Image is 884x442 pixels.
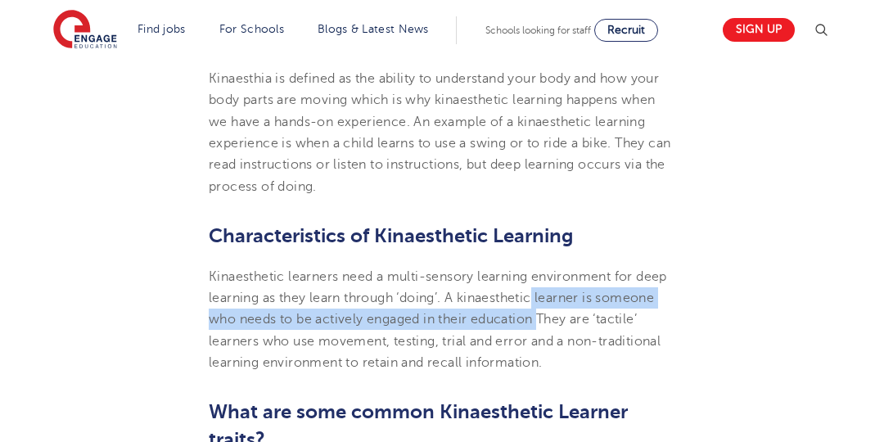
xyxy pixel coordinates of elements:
a: Blogs & Latest News [318,23,429,35]
a: For Schools [219,23,284,35]
span: Kinaesthetic learners need a multi-sensory learning environment for deep learning as they learn t... [209,269,667,370]
a: Sign up [723,18,795,42]
span: Schools looking for staff [485,25,591,36]
span: inaesthetic learning happens when we have a hands-on experience. An example of a kinaesthetic lea... [209,92,670,193]
a: Find jobs [138,23,186,35]
img: Engage Education [53,10,117,51]
a: Recruit [594,19,658,42]
span: Kinaesthia is defined as the ability to understand your body and how your body parts are moving w... [209,71,659,107]
span: Recruit [607,24,645,36]
b: Characteristics of Kinaesthetic Learning [209,224,573,247]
